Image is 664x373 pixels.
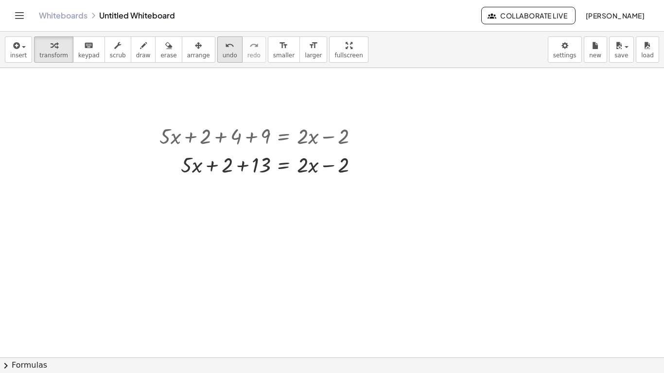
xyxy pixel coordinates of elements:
button: insert [5,36,32,63]
button: erase [155,36,182,63]
button: format_sizelarger [299,36,327,63]
button: scrub [105,36,131,63]
i: redo [249,40,259,51]
button: undoundo [217,36,243,63]
span: transform [39,52,68,59]
button: Toggle navigation [12,8,27,23]
i: undo [225,40,234,51]
span: [PERSON_NAME] [585,11,645,20]
span: smaller [273,52,295,59]
button: format_sizesmaller [268,36,300,63]
button: keyboardkeypad [73,36,105,63]
i: format_size [309,40,318,51]
button: save [609,36,634,63]
span: save [614,52,628,59]
span: draw [136,52,151,59]
span: keypad [78,52,100,59]
button: arrange [182,36,215,63]
span: scrub [110,52,126,59]
span: insert [10,52,27,59]
span: undo [223,52,237,59]
span: larger [305,52,322,59]
span: load [641,52,654,59]
button: Collaborate Live [481,7,576,24]
i: keyboard [84,40,93,51]
button: transform [34,36,73,63]
span: settings [553,52,577,59]
span: erase [160,52,176,59]
span: new [589,52,601,59]
i: format_size [279,40,288,51]
span: redo [247,52,261,59]
button: load [636,36,659,63]
button: [PERSON_NAME] [577,7,652,24]
button: redoredo [242,36,266,63]
span: arrange [187,52,210,59]
span: fullscreen [334,52,363,59]
button: new [584,36,607,63]
button: draw [131,36,156,63]
button: fullscreen [329,36,368,63]
button: settings [548,36,582,63]
a: Whiteboards [39,11,87,20]
span: Collaborate Live [489,11,567,20]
